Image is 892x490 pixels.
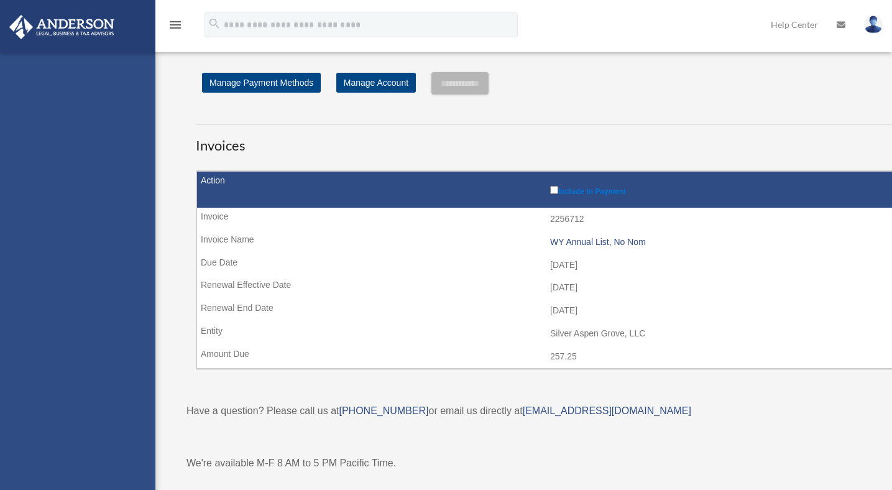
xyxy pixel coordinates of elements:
[202,73,321,93] a: Manage Payment Methods
[168,17,183,32] i: menu
[336,73,416,93] a: Manage Account
[208,17,221,30] i: search
[864,16,883,34] img: User Pic
[6,15,118,39] img: Anderson Advisors Platinum Portal
[550,186,558,194] input: Include in Payment
[339,405,428,416] a: [PHONE_NUMBER]
[523,405,691,416] a: [EMAIL_ADDRESS][DOMAIN_NAME]
[168,22,183,32] a: menu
